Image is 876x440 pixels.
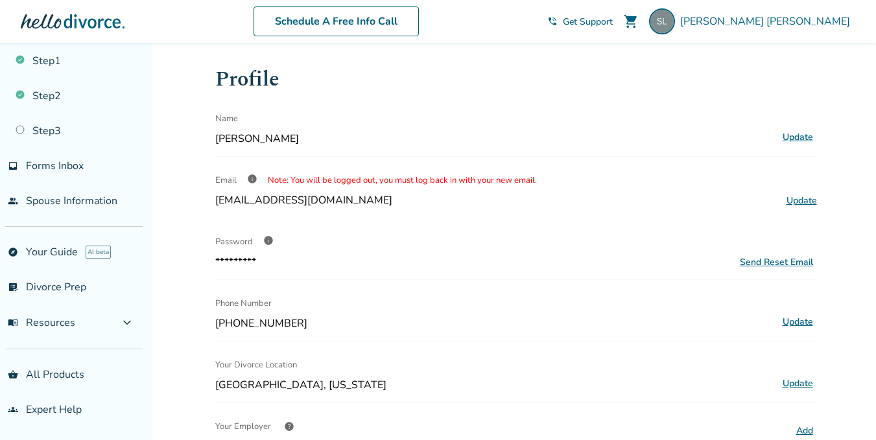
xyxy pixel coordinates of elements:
a: phone_in_talkGet Support [547,16,613,28]
iframe: Chat Widget [811,378,876,440]
span: Your Employer [215,413,271,439]
span: [PERSON_NAME] [215,132,774,146]
span: Update [787,194,817,207]
span: Password [215,236,253,248]
span: shopping_cart [623,14,639,29]
button: Send Reset Email [736,255,817,269]
span: Name [215,106,238,132]
img: columbussally@gmail.com [649,8,675,34]
span: Note: You will be logged out, you must log back in with your new email. [268,174,537,186]
div: Email [215,167,817,193]
span: [EMAIL_ADDRESS][DOMAIN_NAME] [215,193,392,207]
span: [GEOGRAPHIC_DATA], [US_STATE] [215,378,774,392]
span: [PHONE_NUMBER] [215,316,774,330]
div: Send Reset Email [740,256,813,268]
span: AI beta [86,246,111,259]
span: phone_in_talk [547,16,558,27]
span: people [8,196,18,206]
span: info [247,174,257,184]
span: Resources [8,316,75,330]
span: menu_book [8,318,18,328]
button: Update [779,314,817,330]
span: explore [8,247,18,257]
span: list_alt_check [8,282,18,292]
span: inbox [8,161,18,171]
span: groups [8,404,18,415]
span: Get Support [563,16,613,28]
h1: Profile [215,64,817,95]
span: Phone Number [215,290,272,316]
span: expand_more [119,315,135,330]
button: Update [779,129,817,146]
span: Your Divorce Location [215,352,297,378]
button: Update [779,375,817,392]
a: Schedule A Free Info Call [254,6,419,36]
span: shopping_basket [8,369,18,380]
span: [PERSON_NAME] [PERSON_NAME] [680,14,855,29]
button: Add [792,423,817,439]
span: help [284,421,294,432]
span: info [263,235,274,246]
span: Forms Inbox [26,159,84,173]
